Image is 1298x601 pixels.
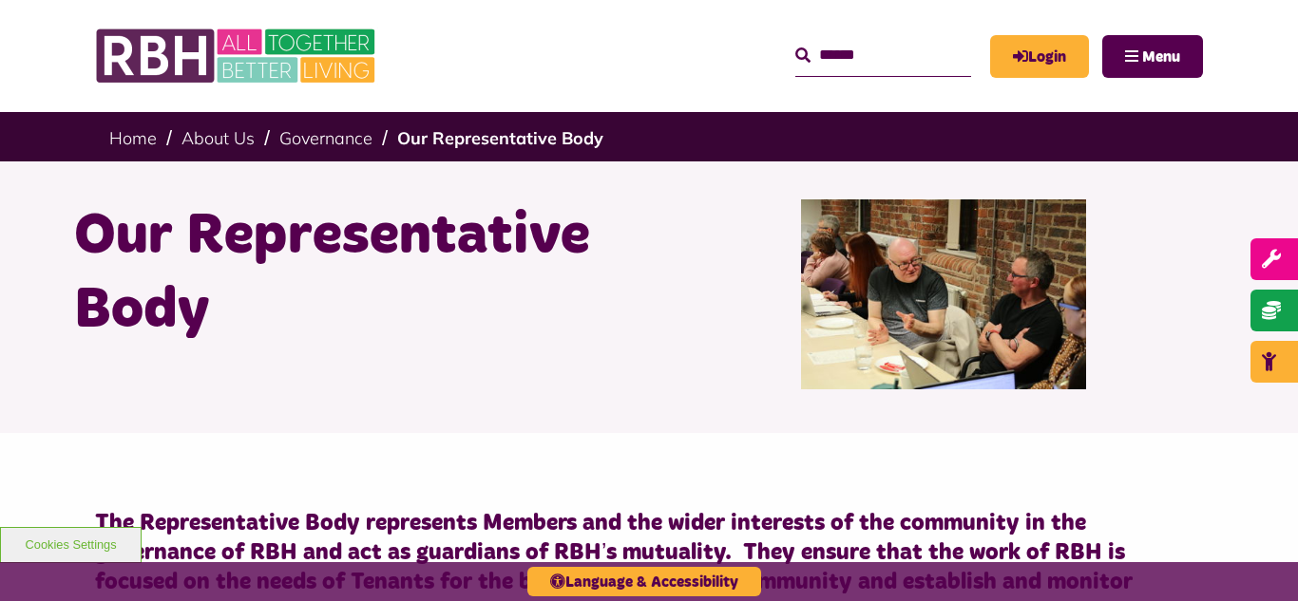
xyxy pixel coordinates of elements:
button: Navigation [1102,35,1203,78]
span: Menu [1142,49,1180,65]
h1: Our Representative Body [74,199,635,347]
a: MyRBH [990,35,1089,78]
a: Governance [279,127,372,149]
img: Rep Body [801,199,1086,389]
button: Language & Accessibility [527,567,761,596]
a: Our Representative Body [397,127,603,149]
img: RBH [95,19,380,93]
a: About Us [181,127,255,149]
a: Home [109,127,157,149]
iframe: Netcall Web Assistant for live chat [1212,516,1298,601]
